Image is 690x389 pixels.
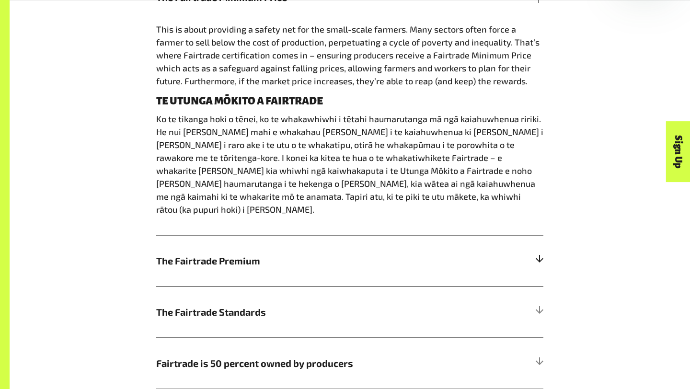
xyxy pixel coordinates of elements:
h4: TE UTUNGA MŌKITO A FAIRTRADE [156,95,543,107]
span: The Fairtrade Premium [156,253,447,268]
span: This is about providing a safety net for the small-scale farmers. Many sectors often force a farm... [156,24,540,86]
p: Ko te tikanga hoki o tēnei, ko te whakawhiwhi i tētahi haumarutanga mā ngā kaiahuwhenua ririki. H... [156,113,543,216]
span: Fairtrade is 50 percent owned by producers [156,356,447,370]
span: The Fairtrade Standards [156,305,447,319]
